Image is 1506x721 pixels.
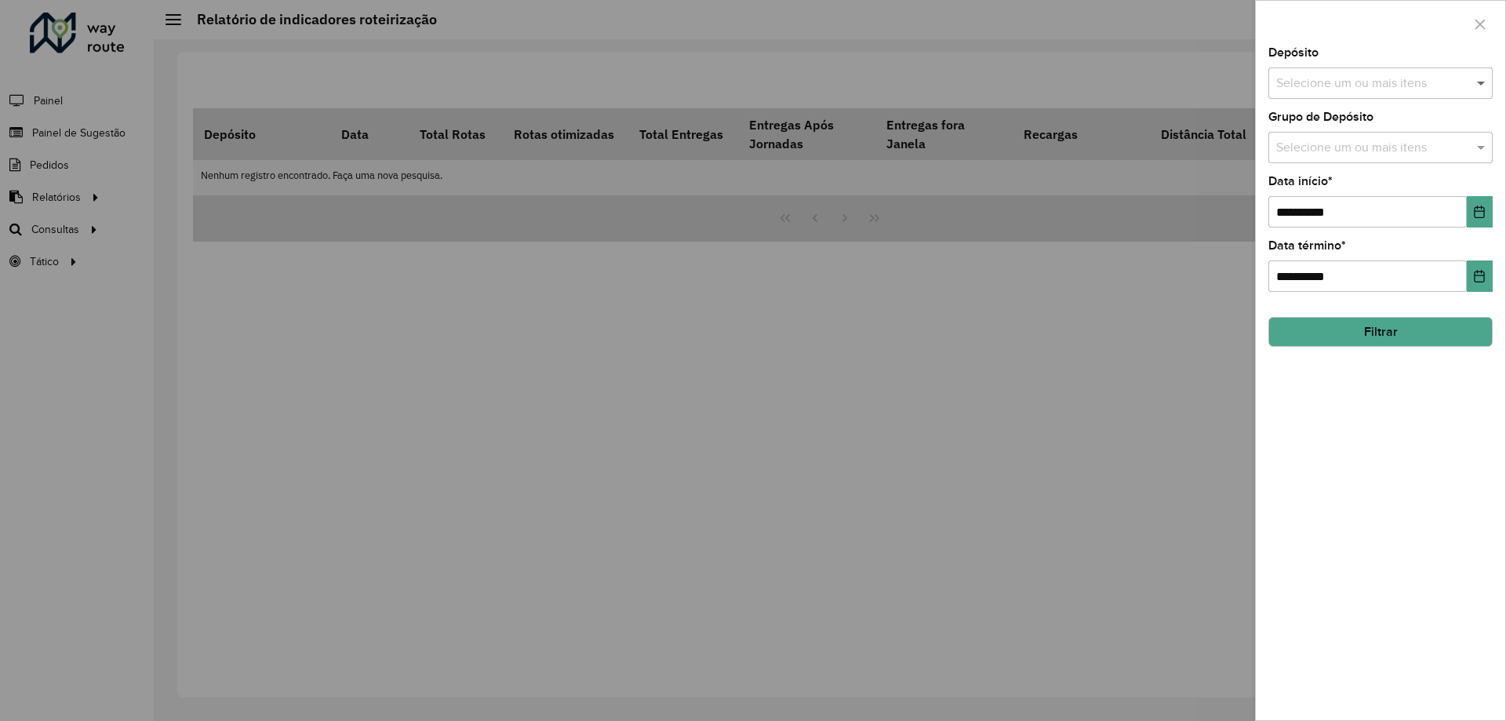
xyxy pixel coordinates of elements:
button: Choose Date [1467,196,1493,228]
button: Filtrar [1268,317,1493,347]
label: Depósito [1268,43,1319,62]
label: Data início [1268,172,1333,191]
button: Choose Date [1467,260,1493,292]
label: Grupo de Depósito [1268,107,1373,126]
label: Data término [1268,236,1346,255]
